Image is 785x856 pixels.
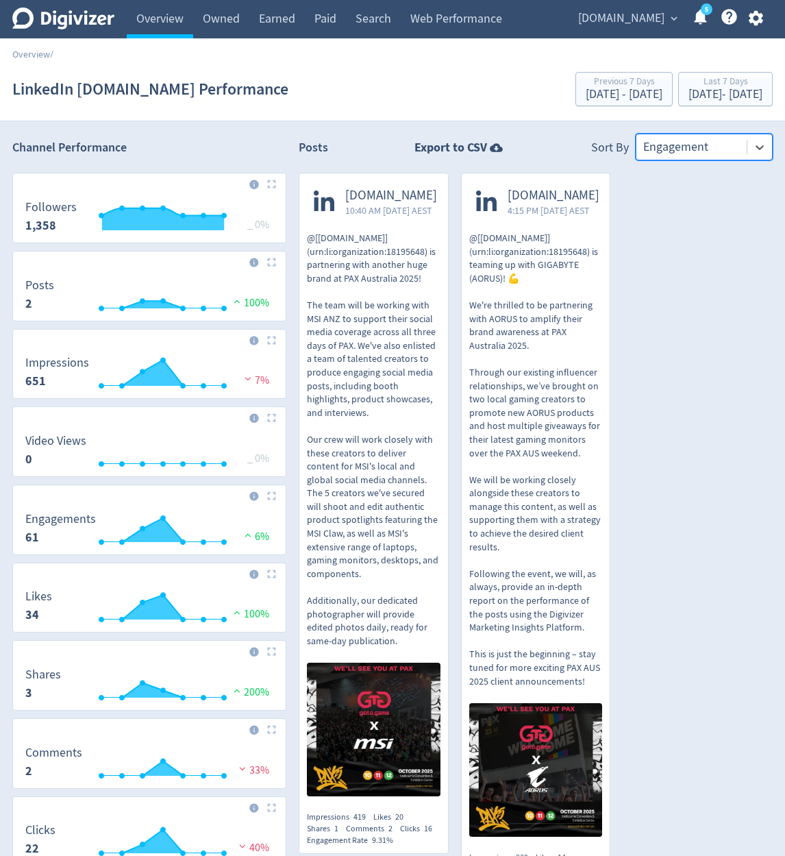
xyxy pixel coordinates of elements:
img: positive-performance.svg [230,685,244,696]
div: Engagement Rate [307,835,401,846]
svg: Shares 3 [18,668,280,705]
dt: Engagements [25,511,96,527]
h2: Posts [299,139,328,160]
span: 100% [230,607,269,621]
div: Shares [307,823,346,835]
img: positive-performance.svg [241,530,255,540]
div: Last 7 Days [688,77,762,88]
strong: 651 [25,373,46,389]
img: Placeholder [267,336,276,345]
span: 16 [424,823,432,834]
img: https://media.cf.digivizer.com/images/linkedin-1123292-urn:li:share:7377140062607609856-252fec076... [307,663,440,796]
span: 7% [241,374,269,387]
div: Likes [373,811,411,823]
img: Placeholder [267,647,276,656]
span: [DOMAIN_NAME] [508,188,599,204]
dt: Shares [25,667,61,683]
svg: Followers 1,358 [18,201,280,237]
span: 9.31% [372,835,393,846]
img: https://media.cf.digivizer.com/images/linkedin-1123292-urn:li:share:7376861841970569216-d63502739... [469,703,603,837]
strong: 0 [25,451,32,467]
div: Clicks [400,823,440,835]
img: Placeholder [267,180,276,188]
dt: Comments [25,745,82,761]
img: negative-performance.svg [241,374,255,384]
span: 10:40 AM [DATE] AEST [345,204,437,217]
h1: LinkedIn [DOMAIN_NAME] Performance [12,67,288,111]
img: negative-performance.svg [236,841,249,851]
span: 100% [230,296,269,310]
span: [DOMAIN_NAME] [578,8,664,29]
span: 33% [236,763,269,777]
p: @[[DOMAIN_NAME]](urn:li:organization:18195648) is teaming up with GIGABYTE (AORUS)! 💪 We're thril... [469,232,603,688]
svg: Engagements 61 [18,513,280,549]
div: Previous 7 Days [586,77,662,88]
svg: Posts 2 [18,279,280,315]
span: _ 0% [247,218,269,232]
div: [DATE] - [DATE] [688,88,762,101]
text: 5 [705,5,708,14]
span: 2 [388,823,392,834]
dt: Followers [25,199,77,215]
span: expand_more [668,12,680,25]
img: negative-performance.svg [236,763,249,774]
span: 1 [334,823,338,834]
img: Placeholder [267,570,276,578]
dt: Impressions [25,355,89,371]
svg: Impressions 651 [18,356,280,393]
img: Placeholder [267,803,276,812]
span: 200% [230,685,269,699]
h2: Channel Performance [12,139,286,156]
img: Placeholder [267,258,276,267]
dt: Video Views [25,433,86,449]
strong: 2 [25,763,32,779]
span: 6% [241,530,269,543]
p: @[[DOMAIN_NAME]](urn:li:organization:18195648) is partnering with another huge brand at PAX Austr... [307,232,440,648]
img: Placeholder [267,725,276,734]
span: / [50,48,53,60]
strong: 34 [25,607,39,623]
dt: Likes [25,589,52,604]
button: Previous 7 Days[DATE] - [DATE] [575,72,673,106]
div: Comments [346,823,400,835]
img: Placeholder [267,491,276,500]
img: Placeholder [267,413,276,422]
div: Sort By [591,139,629,160]
img: positive-performance.svg [230,296,244,306]
button: Last 7 Days[DATE]- [DATE] [678,72,773,106]
img: positive-performance.svg [230,607,244,617]
span: _ 0% [247,452,269,465]
strong: 3 [25,685,32,701]
a: Overview [12,48,50,60]
div: [DATE] - [DATE] [586,88,662,101]
strong: Export to CSV [414,139,487,156]
span: 20 [395,811,403,822]
svg: Video Views 0 [18,435,280,471]
button: [DOMAIN_NAME] [573,8,681,29]
span: 40% [236,841,269,855]
div: Impressions [307,811,373,823]
strong: 1,358 [25,217,56,234]
svg: Likes 34 [18,590,280,626]
strong: 2 [25,295,32,312]
strong: 61 [25,529,39,546]
a: 5 [701,3,712,15]
span: 4:15 PM [DATE] AEST [508,204,599,217]
dt: Clicks [25,822,55,838]
svg: Comments 2 [18,746,280,783]
a: [DOMAIN_NAME]4:15 PM [DATE] AEST@[[DOMAIN_NAME]](urn:li:organization:18195648) is teaming up with... [462,173,610,841]
dt: Posts [25,278,54,293]
span: [DOMAIN_NAME] [345,188,437,204]
a: [DOMAIN_NAME]10:40 AM [DATE] AEST@[[DOMAIN_NAME]](urn:li:organization:18195648) is partnering wit... [299,173,448,800]
span: 419 [353,811,366,822]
